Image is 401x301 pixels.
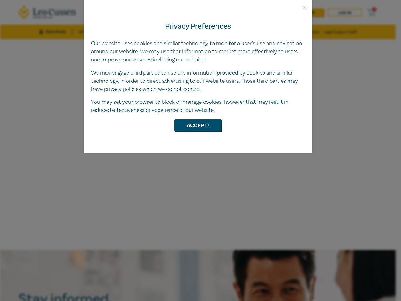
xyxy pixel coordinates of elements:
button: Accept! [174,119,221,131]
p: We may engage third parties to use the information provided by cookies and similar technology, in... [91,69,305,93]
p: Our website uses cookies and similar technology to monitor a user’s use and navigation around our... [91,40,305,64]
h4: Privacy Preferences [91,21,305,32]
button: Close [302,5,307,11]
p: You may set your browser to block or manage cookies, however that may result in reduced effective... [91,98,305,114]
